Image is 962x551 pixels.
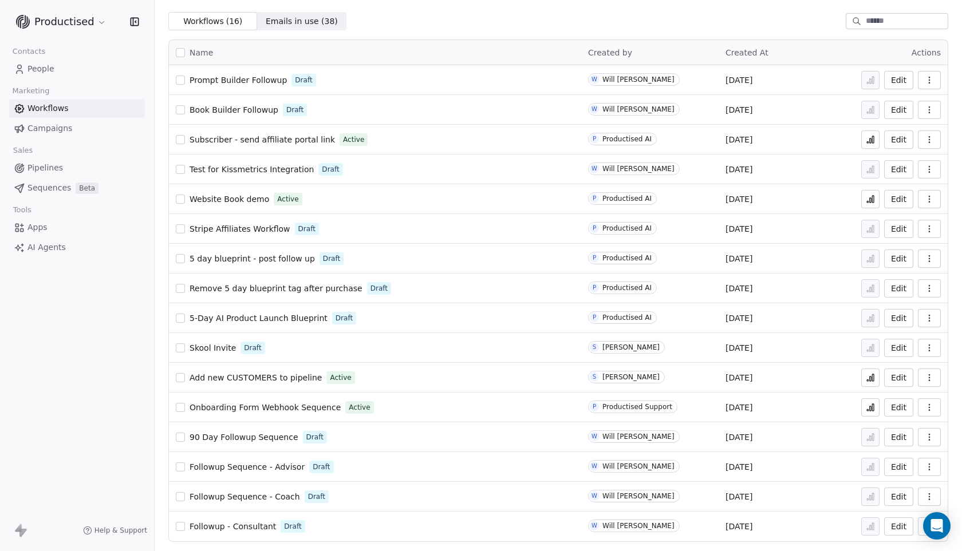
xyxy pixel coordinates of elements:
span: Test for Kissmetrics Integration [190,165,314,174]
div: Productised AI [602,284,652,292]
div: Productised AI [602,254,652,262]
a: Followup - Consultant [190,521,276,532]
span: [DATE] [726,193,752,205]
div: P [593,224,596,233]
span: Book Builder Followup [190,105,278,114]
a: Edit [884,487,913,506]
span: Followup - Consultant [190,522,276,531]
span: People [27,63,54,75]
span: Active [343,134,364,145]
div: Productised AI [602,135,652,143]
span: Remove 5 day blueprint tag after purchase [190,284,362,293]
span: Actions [912,48,941,57]
a: Edit [884,249,913,268]
button: Edit [884,517,913,536]
span: Draft [298,224,316,234]
span: Emails in use ( 38 ) [266,15,338,27]
div: [PERSON_NAME] [602,373,660,381]
span: Contacts [7,43,50,60]
span: Tools [8,201,36,219]
a: Stripe Affiliates Workflow [190,223,290,235]
span: [DATE] [726,461,752,473]
span: Created by [588,48,632,57]
button: Edit [884,428,913,446]
div: Open Intercom Messenger [923,512,951,540]
span: Created At [726,48,768,57]
span: Apps [27,221,48,233]
span: Followup Sequence - Advisor [190,462,305,471]
a: Book Builder Followup [190,104,278,116]
button: Edit [884,339,913,357]
span: Skool Invite [190,343,236,352]
span: Draft [323,253,340,264]
span: Draft [322,164,339,175]
div: Will [PERSON_NAME] [602,76,675,84]
a: Website Book demo [190,193,269,205]
div: Productised AI [602,224,652,232]
a: Campaigns [9,119,145,138]
a: Remove 5 day blueprint tag after purchase [190,283,362,294]
a: 5 day blueprint - post follow up [190,253,315,264]
button: Edit [884,101,913,119]
span: Help & Support [94,526,147,535]
span: Stripe Affiliates Workflow [190,224,290,233]
span: Productised [34,14,94,29]
div: P [593,134,596,144]
a: Followup Sequence - Coach [190,491,300,502]
a: Prompt Builder Followup [190,74,287,86]
span: Name [190,47,213,59]
span: [DATE] [726,491,752,502]
span: [DATE] [726,431,752,443]
button: Edit [884,160,913,179]
a: SequencesBeta [9,179,145,197]
img: Logo%20(1).svg [16,15,30,29]
div: Will [PERSON_NAME] [602,522,675,530]
a: People [9,60,145,78]
span: Beta [76,183,98,194]
button: Edit [884,71,913,89]
div: W [592,105,597,114]
span: Prompt Builder Followup [190,76,287,85]
button: Edit [884,190,913,208]
span: Draft [370,283,388,294]
a: Edit [884,220,913,238]
span: [DATE] [726,312,752,324]
div: W [592,521,597,530]
button: Edit [884,368,913,387]
a: Workflows [9,99,145,118]
span: Workflows [27,102,69,114]
span: Draft [313,462,330,472]
a: Edit [884,130,913,149]
span: Sequences [27,182,71,194]
div: Productised AI [602,314,652,322]
span: [DATE] [726,372,752,383]
span: Draft [284,521,301,532]
div: [PERSON_NAME] [602,343,660,351]
span: Add new CUSTOMERS to pipeline [190,373,322,382]
a: 90 Day Followup Sequence [190,431,298,443]
a: Followup Sequence - Advisor [190,461,305,473]
button: Edit [884,458,913,476]
span: Pipelines [27,162,63,174]
span: AI Agents [27,241,66,253]
div: W [592,432,597,441]
div: P [593,313,596,322]
a: Skool Invite [190,342,236,354]
span: [DATE] [726,104,752,116]
a: Subscriber - send affiliate portal link [190,134,335,145]
div: W [592,491,597,501]
span: Active [349,402,370,413]
div: Will [PERSON_NAME] [602,492,675,500]
span: Active [330,372,351,383]
span: Draft [244,343,261,353]
div: S [593,372,596,382]
button: Edit [884,398,913,417]
div: W [592,164,597,173]
span: Onboarding Form Webhook Sequence [190,403,341,412]
button: Edit [884,279,913,298]
span: [DATE] [726,253,752,264]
